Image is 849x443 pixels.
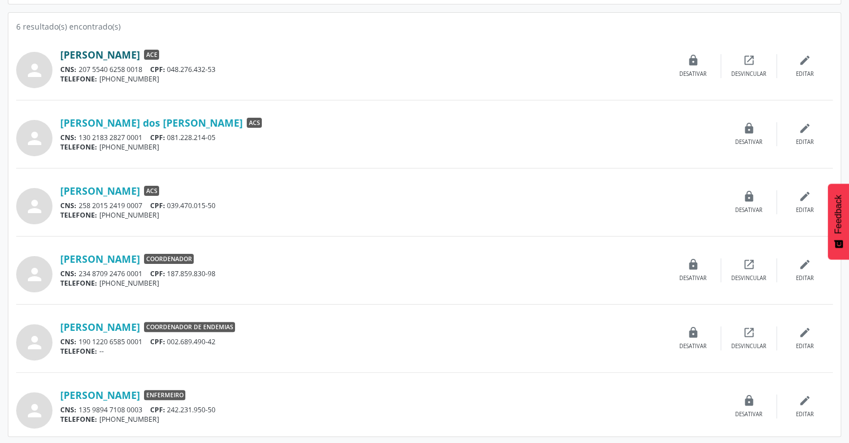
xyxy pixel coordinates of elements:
i: edit [799,54,811,66]
span: Enfermeiro [144,390,185,400]
span: CPF: [150,337,165,346]
i: edit [799,190,811,203]
span: CNS: [60,337,76,346]
i: lock [687,54,699,66]
div: [PHONE_NUMBER] [60,142,721,152]
div: Editar [796,70,814,78]
div: Desativar [679,70,707,78]
span: CNS: [60,65,76,74]
span: ACS [144,186,159,196]
span: CPF: [150,269,165,278]
span: CPF: [150,201,165,210]
div: [PHONE_NUMBER] [60,210,721,220]
span: TELEFONE: [60,74,97,84]
i: open_in_new [743,326,755,339]
a: [PERSON_NAME] [60,253,140,265]
div: Editar [796,275,814,282]
i: open_in_new [743,258,755,271]
span: TELEFONE: [60,210,97,220]
div: Editar [796,206,814,214]
i: open_in_new [743,54,755,66]
div: -- [60,346,665,356]
a: [PERSON_NAME] [60,389,140,401]
div: 190 1220 6585 0001 002.689.490-42 [60,337,665,346]
div: Desativar [735,138,762,146]
i: person [25,128,45,148]
i: edit [799,326,811,339]
i: lock [743,394,755,407]
i: edit [799,122,811,134]
i: person [25,264,45,285]
span: ACE [144,50,159,60]
span: CPF: [150,405,165,415]
i: lock [743,122,755,134]
i: edit [799,258,811,271]
span: TELEFONE: [60,415,97,424]
a: [PERSON_NAME] dos [PERSON_NAME] [60,117,243,129]
div: 135 9894 7108 0003 242.231.950-50 [60,405,721,415]
div: 130 2183 2827 0001 081.228.214-05 [60,133,721,142]
span: CPF: [150,133,165,142]
div: Editar [796,138,814,146]
span: CNS: [60,269,76,278]
div: Editar [796,411,814,418]
div: [PHONE_NUMBER] [60,278,665,288]
span: TELEFONE: [60,346,97,356]
span: CNS: [60,133,76,142]
span: CNS: [60,201,76,210]
span: Coordenador de Endemias [144,322,235,332]
span: CNS: [60,405,76,415]
i: lock [687,258,699,271]
div: [PHONE_NUMBER] [60,415,721,424]
i: person [25,333,45,353]
i: lock [687,326,699,339]
div: Desativar [735,411,762,418]
span: Coordenador [144,254,194,264]
span: TELEFONE: [60,278,97,288]
div: Desvincular [731,343,766,350]
i: person [25,196,45,216]
span: Feedback [833,195,843,234]
a: [PERSON_NAME] [60,185,140,197]
button: Feedback - Mostrar pesquisa [828,184,849,259]
div: Desvincular [731,70,766,78]
div: Desativar [679,343,707,350]
a: [PERSON_NAME] [60,321,140,333]
i: person [25,401,45,421]
div: 258 2015 2419 0007 039.470.015-50 [60,201,721,210]
div: 6 resultado(s) encontrado(s) [16,21,833,32]
a: [PERSON_NAME] [60,49,140,61]
div: 207 5540 6258 0018 048.276.432-53 [60,65,665,74]
div: Desativar [735,206,762,214]
i: edit [799,394,811,407]
i: lock [743,190,755,203]
div: Editar [796,343,814,350]
div: Desvincular [731,275,766,282]
i: person [25,60,45,80]
span: TELEFONE: [60,142,97,152]
span: ACS [247,118,262,128]
div: [PHONE_NUMBER] [60,74,665,84]
span: CPF: [150,65,165,74]
div: 234 8709 2476 0001 187.859.830-98 [60,269,665,278]
div: Desativar [679,275,707,282]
